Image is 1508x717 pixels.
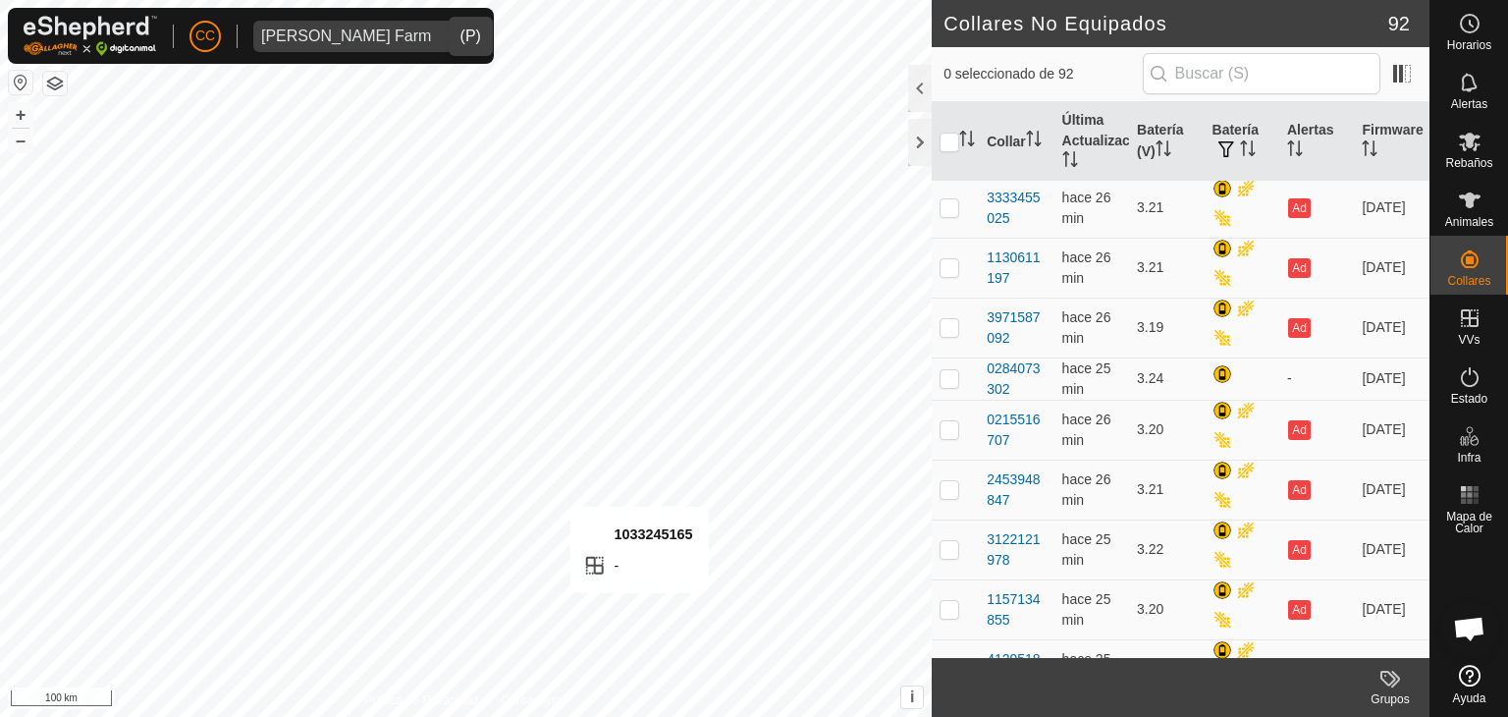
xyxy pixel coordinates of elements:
[1354,579,1429,639] td: [DATE]
[43,72,67,95] button: Capas del Mapa
[1143,53,1380,94] input: Buscar (S)
[1354,102,1429,182] th: Firmware
[910,689,914,705] span: i
[24,16,157,56] img: Logo Gallagher
[1062,360,1111,397] span: 18 sept 2025, 9:18
[1026,134,1042,149] p-sorticon: Activar para ordenar
[1240,143,1256,159] p-sorticon: Activar para ordenar
[1205,102,1279,182] th: Batería
[1129,102,1204,182] th: Batería (V)
[1354,520,1429,579] td: [DATE]
[9,71,32,94] button: Restablecer Mapa
[943,12,1388,35] h2: Collares No Equipados
[1129,178,1204,238] td: 3.21
[1435,511,1503,534] span: Mapa de Calor
[364,691,477,709] a: Política de Privacidad
[9,103,32,127] button: +
[1279,639,1354,699] td: -
[987,469,1046,511] div: 2453948847
[1062,190,1111,226] span: 18 sept 2025, 9:18
[1129,400,1204,460] td: 3.20
[1447,39,1491,51] span: Horarios
[9,129,32,152] button: –
[1288,480,1310,500] button: Ad
[1062,591,1111,628] span: 18 sept 2025, 9:18
[1430,657,1508,712] a: Ayuda
[979,102,1053,182] th: Collar
[582,554,692,578] div: -
[987,410,1046,451] div: 0215516707
[1451,98,1487,110] span: Alertas
[1062,249,1111,286] span: 18 sept 2025, 9:17
[1062,412,1111,448] span: 18 sept 2025, 9:17
[1354,358,1429,400] td: [DATE]
[901,687,923,708] button: i
[1354,460,1429,520] td: [DATE]
[1062,471,1111,508] span: 18 sept 2025, 9:17
[1288,540,1310,560] button: Ad
[1129,639,1204,699] td: 3.21
[1129,358,1204,400] td: 3.24
[253,21,439,52] span: Alarcia Monja Farm
[1447,275,1490,287] span: Collares
[1451,393,1487,405] span: Estado
[1388,9,1410,38] span: 92
[582,523,692,546] div: 1033245165
[1453,692,1486,704] span: Ayuda
[1129,298,1204,358] td: 3.19
[1062,309,1111,346] span: 18 sept 2025, 9:17
[1445,157,1492,169] span: Rebaños
[1129,238,1204,298] td: 3.21
[987,649,1046,690] div: 4129518206
[987,248,1046,289] div: 1130611197
[987,307,1046,349] div: 3971587092
[1351,690,1429,708] div: Grupos
[1440,599,1499,658] div: Chat abierto
[1279,102,1354,182] th: Alertas
[987,589,1046,631] div: 1157134855
[987,529,1046,571] div: 3122121978
[1354,178,1429,238] td: [DATE]
[987,188,1046,229] div: 3333455025
[1445,216,1493,228] span: Animales
[1129,579,1204,639] td: 3.20
[1288,198,1310,218] button: Ad
[1354,298,1429,358] td: [DATE]
[1062,154,1078,170] p-sorticon: Activar para ordenar
[1062,651,1111,688] span: 18 sept 2025, 9:18
[1354,400,1429,460] td: [DATE]
[1362,143,1377,159] p-sorticon: Activar para ordenar
[1062,531,1111,568] span: 18 sept 2025, 9:19
[1354,639,1429,699] td: [DATE]
[1458,334,1480,346] span: VVs
[1288,600,1310,620] button: Ad
[959,134,975,149] p-sorticon: Activar para ordenar
[195,26,215,46] span: CC
[1457,452,1481,464] span: Infra
[1288,318,1310,338] button: Ad
[1129,520,1204,579] td: 3.22
[502,691,567,709] a: Contáctenos
[261,28,431,44] div: [PERSON_NAME] Farm
[1288,420,1310,440] button: Ad
[439,21,478,52] div: dropdown trigger
[1156,143,1171,159] p-sorticon: Activar para ordenar
[1279,358,1354,400] td: -
[987,358,1046,400] div: 0284073302
[1129,460,1204,520] td: 3.21
[1288,258,1310,278] button: Ad
[1354,238,1429,298] td: [DATE]
[1287,143,1303,159] p-sorticon: Activar para ordenar
[1054,102,1129,182] th: Última Actualización
[943,64,1142,84] span: 0 seleccionado de 92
